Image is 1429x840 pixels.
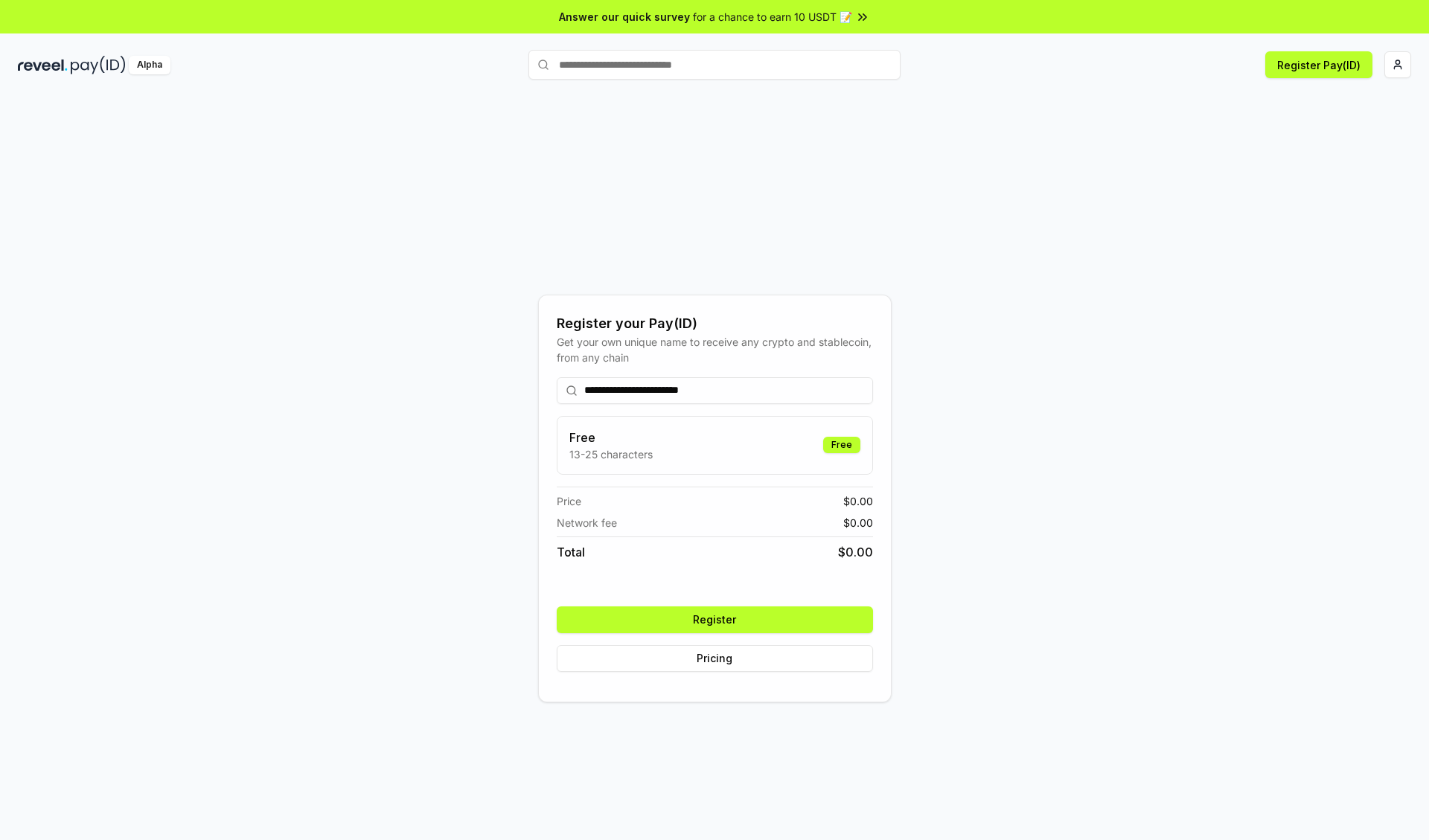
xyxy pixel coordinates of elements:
[569,429,653,446] h3: Free
[843,493,873,509] span: $ 0.00
[559,9,690,25] span: Answer our quick survey
[843,515,873,530] span: $ 0.00
[557,334,873,365] div: Get your own unique name to receive any crypto and stablecoin, from any chain
[557,645,873,672] button: Pricing
[557,515,617,530] span: Network fee
[557,313,873,334] div: Register your Pay(ID)
[1265,51,1372,78] button: Register Pay(ID)
[838,543,873,561] span: $ 0.00
[557,493,581,509] span: Price
[71,56,126,74] img: pay_id
[823,437,860,453] div: Free
[693,9,852,25] span: for a chance to earn 10 USDT 📝
[569,446,653,462] p: 13-25 characters
[18,56,68,74] img: reveel_dark
[129,56,170,74] div: Alpha
[557,606,873,633] button: Register
[557,543,585,561] span: Total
